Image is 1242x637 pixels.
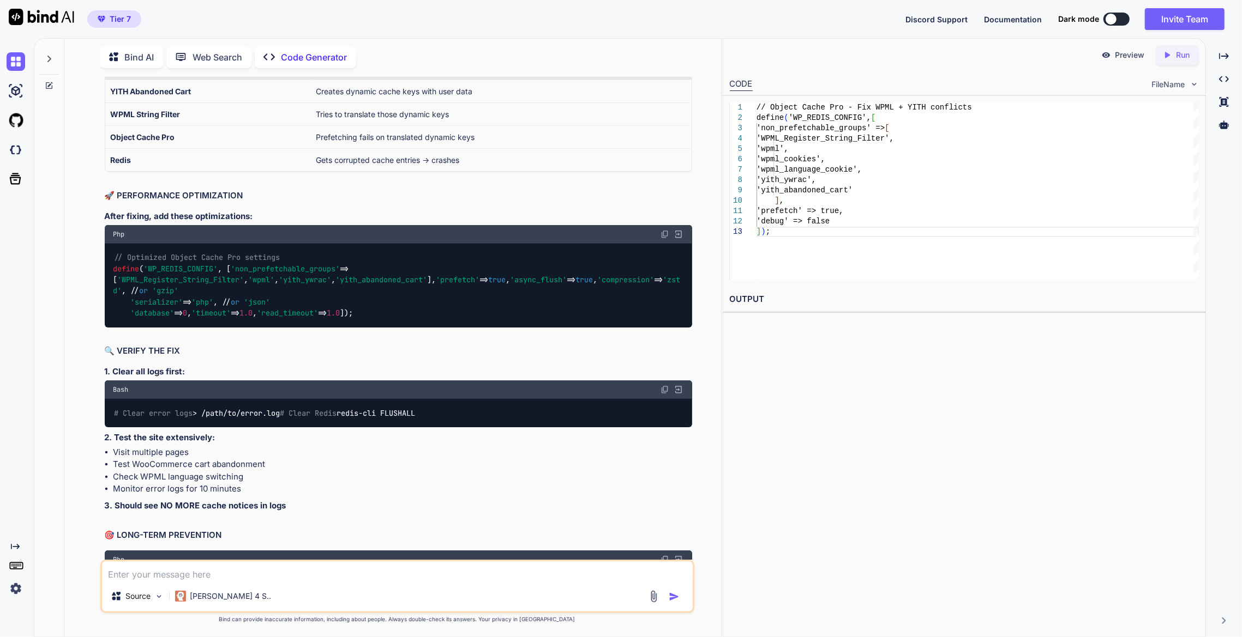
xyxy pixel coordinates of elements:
[111,110,181,119] strong: WPML String Filter
[240,308,253,318] span: 1.0
[140,286,148,296] span: or
[336,275,428,284] span: 'yith_abandoned_cart'
[757,227,761,236] span: ]
[674,555,683,565] img: Open in Browser
[757,217,830,226] span: 'debug' => false
[647,590,660,603] img: attachment
[111,132,175,142] strong: Object Cache Pro
[311,125,692,148] td: Prefetching fails on translated dynamic keys
[118,275,244,284] span: 'WPML_Register_String_Filter'
[905,15,968,24] span: Discord Support
[730,123,742,134] div: 3
[190,591,272,602] p: [PERSON_NAME] 4 S..
[311,80,692,102] td: Creates dynamic cache keys with user data
[757,165,862,174] span: 'wpml_language_cookie',
[98,16,105,22] img: premium
[113,408,416,419] code: > /path/to/error.log redis-cli FLUSHALL
[757,144,789,153] span: 'wpml',
[105,500,286,511] strong: 3. Should see NO MORE cache notices in logs
[784,113,788,122] span: (
[114,408,193,418] span: # Clear error logs
[730,78,753,91] div: CODE
[730,165,742,175] div: 7
[113,230,125,239] span: Php
[87,10,141,28] button: premiumTier 7
[154,592,164,601] img: Pick Models
[231,297,240,307] span: or
[757,134,894,143] span: 'WPML_Register_String_Filter',
[113,264,140,274] span: define
[105,211,253,221] strong: After fixing, add these optimizations:
[730,134,742,144] div: 4
[131,297,183,307] span: 'serializer'
[757,155,825,163] span: 'wpml_cookies',
[765,227,770,236] span: ;
[489,275,506,284] span: true
[730,144,742,154] div: 5
[311,102,692,125] td: Tries to translate those dynamic keys
[984,15,1042,24] span: Documentation
[1152,79,1185,90] span: FileName
[674,229,683,239] img: Open in Browser
[757,124,885,132] span: 'non_prefetchable_groups' =>
[125,51,154,64] p: Bind AI
[984,14,1042,25] button: Documentation
[1145,8,1225,30] button: Invite Team
[327,308,340,318] span: 1.0
[757,113,784,122] span: define
[279,275,332,284] span: 'yith_ywrac'
[1058,14,1099,25] span: Dark mode
[661,385,669,394] img: copy
[113,483,692,495] li: Monitor error logs for 10 minutes
[113,252,681,319] code: ( , [ => [ , , , ], => , => , => , // => , // => , => , => ]);
[730,216,742,227] div: 12
[730,113,742,123] div: 2
[113,385,129,394] span: Bash
[761,227,765,236] span: )
[113,458,692,471] li: Test WooCommerce cart abandonment
[730,154,742,165] div: 6
[7,82,25,100] img: ai-studio
[193,51,243,64] p: Web Search
[153,286,179,296] span: 'gzip'
[730,185,742,196] div: 9
[730,196,742,206] div: 10
[775,196,779,205] span: ]
[576,275,593,284] span: true
[7,141,25,159] img: darkCloudIdeIcon
[105,190,692,202] h2: 🚀 PERFORMANCE OPTIMIZATION
[113,555,125,564] span: Php
[757,186,853,195] span: 'yith_abandoned_cart'
[7,111,25,130] img: githubLight
[280,408,337,418] span: # Clear Redis
[231,264,340,274] span: 'non_prefetchable_groups'
[757,103,972,112] span: // Object Cache Pro - Fix WPML + YITH conflicts
[730,206,742,216] div: 11
[788,113,871,122] span: 'WP_REDIS_CONFIG',
[192,308,231,318] span: 'timeout'
[723,287,1205,312] h2: OUTPUT
[757,207,844,215] span: 'prefetch' => true,
[113,275,681,295] span: 'zstd'
[730,102,742,113] div: 1
[598,275,655,284] span: 'compression'
[111,155,131,165] strong: Redis
[871,113,875,122] span: [
[7,52,25,71] img: chat
[905,14,968,25] button: Discord Support
[511,275,567,284] span: 'async_flush'
[105,432,215,442] strong: 2. Test the site extensively:
[100,615,694,623] p: Bind can provide inaccurate information, including about people. Always double-check its answers....
[192,297,214,307] span: 'php'
[244,297,271,307] span: 'json'
[661,230,669,239] img: copy
[885,124,889,132] span: [
[281,51,347,64] p: Code Generator
[131,308,175,318] span: 'database'
[113,471,692,483] li: Check WPML language switching
[757,175,816,184] span: 'yith_ywrac',
[730,175,742,185] div: 8
[1101,50,1111,60] img: preview
[1115,50,1145,60] p: Preview
[779,196,784,205] span: ,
